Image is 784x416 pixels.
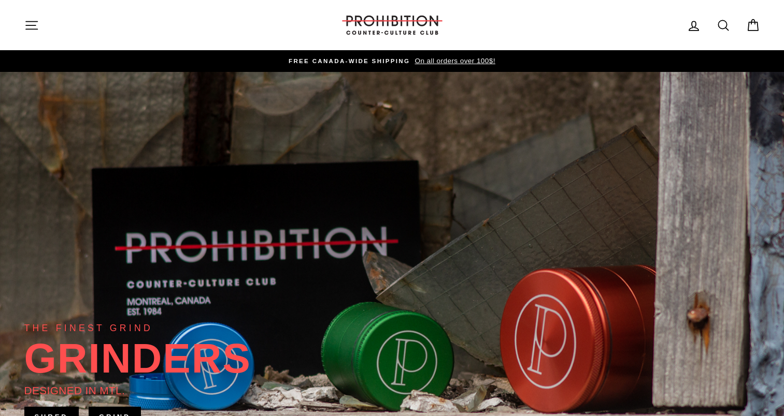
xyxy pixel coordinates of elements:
img: PROHIBITION COUNTER-CULTURE CLUB [340,16,444,35]
div: DESIGNED IN MTL. [24,382,125,399]
span: On all orders over 100$! [412,57,495,65]
a: FREE CANADA-WIDE SHIPPING On all orders over 100$! [27,55,758,67]
div: GRINDERS [24,338,251,379]
div: THE FINEST GRIND [24,321,153,335]
span: FREE CANADA-WIDE SHIPPING [289,58,410,64]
